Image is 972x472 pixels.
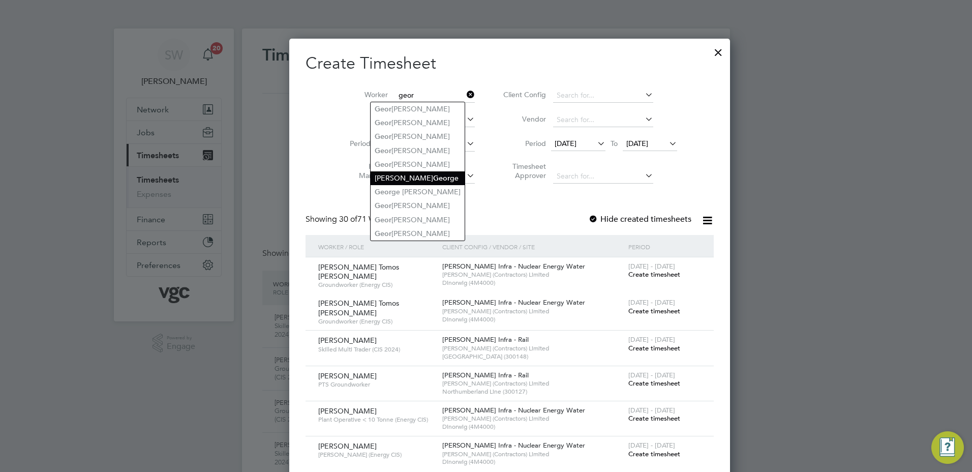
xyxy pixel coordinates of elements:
[588,214,691,224] label: Hide created timesheets
[306,214,400,225] div: Showing
[316,235,440,258] div: Worker / Role
[628,298,675,307] span: [DATE] - [DATE]
[375,188,391,196] b: Geor
[442,262,585,271] span: [PERSON_NAME] Infra - Nuclear Energy Water
[375,105,391,113] b: Geor
[442,271,623,279] span: [PERSON_NAME] (Contractors) Limited
[628,344,680,352] span: Create timesheet
[628,335,675,344] span: [DATE] - [DATE]
[375,132,391,141] b: Geor
[318,345,435,353] span: Skilled Multi Trader (CIS 2024)
[553,113,653,127] input: Search for...
[318,371,377,380] span: [PERSON_NAME]
[371,102,465,116] li: [PERSON_NAME]
[318,406,377,416] span: [PERSON_NAME]
[318,299,399,317] span: [PERSON_NAME] Tomos [PERSON_NAME]
[395,88,475,103] input: Search for...
[371,227,465,241] li: [PERSON_NAME]
[628,406,675,415] span: [DATE] - [DATE]
[553,169,653,184] input: Search for...
[375,160,391,169] b: Geor
[628,270,680,279] span: Create timesheet
[371,116,465,130] li: [PERSON_NAME]
[442,415,623,423] span: [PERSON_NAME] (Contractors) Limited
[433,174,450,183] b: Geor
[318,416,435,424] span: Plant Operative < 10 Tonne (Energy CIS)
[442,423,623,431] span: Dinorwig (4M4000)
[342,90,388,99] label: Worker
[440,235,626,258] div: Client Config / Vendor / Site
[931,431,964,464] button: Engage Resource Center
[318,451,435,459] span: [PERSON_NAME] (Energy CIS)
[442,352,623,361] span: [GEOGRAPHIC_DATA] (300148)
[628,307,680,315] span: Create timesheet
[442,450,623,458] span: [PERSON_NAME] (Contractors) Limited
[371,199,465,213] li: [PERSON_NAME]
[342,139,388,148] label: Period Type
[318,336,377,345] span: [PERSON_NAME]
[626,235,704,258] div: Period
[628,441,675,450] span: [DATE] - [DATE]
[371,171,465,185] li: [PERSON_NAME] ge
[500,114,546,124] label: Vendor
[442,458,623,466] span: Dinorwig (4M4000)
[342,114,388,124] label: Site
[371,130,465,143] li: [PERSON_NAME]
[318,281,435,289] span: Groundworker (Energy CIS)
[375,201,391,210] b: Geor
[371,144,465,158] li: [PERSON_NAME]
[375,146,391,155] b: Geor
[375,119,391,127] b: Geor
[442,307,623,315] span: [PERSON_NAME] (Contractors) Limited
[342,162,388,180] label: Hiring Manager
[375,216,391,224] b: Geor
[442,315,623,323] span: Dinorwig (4M4000)
[628,450,680,458] span: Create timesheet
[500,90,546,99] label: Client Config
[375,229,391,238] b: Geor
[628,379,680,388] span: Create timesheet
[318,441,377,451] span: [PERSON_NAME]
[500,139,546,148] label: Period
[339,214,398,224] span: 71 Workers
[628,414,680,423] span: Create timesheet
[442,371,529,379] span: [PERSON_NAME] Infra - Rail
[371,213,465,227] li: [PERSON_NAME]
[555,139,576,148] span: [DATE]
[442,298,585,307] span: [PERSON_NAME] Infra - Nuclear Energy Water
[318,317,435,326] span: Groundworker (Energy CIS)
[371,185,465,199] li: ge [PERSON_NAME]
[339,214,357,224] span: 30 of
[442,441,585,450] span: [PERSON_NAME] Infra - Nuclear Energy Water
[500,162,546,180] label: Timesheet Approver
[318,262,399,281] span: [PERSON_NAME] Tomos [PERSON_NAME]
[442,406,585,415] span: [PERSON_NAME] Infra - Nuclear Energy Water
[371,158,465,171] li: [PERSON_NAME]
[442,344,623,352] span: [PERSON_NAME] (Contractors) Limited
[628,371,675,379] span: [DATE] - [DATE]
[607,137,621,150] span: To
[626,139,648,148] span: [DATE]
[442,335,529,344] span: [PERSON_NAME] Infra - Rail
[628,262,675,271] span: [DATE] - [DATE]
[306,53,714,74] h2: Create Timesheet
[442,388,623,396] span: Northumberland Line (300127)
[553,88,653,103] input: Search for...
[318,380,435,389] span: PTS Groundworker
[442,279,623,287] span: Dinorwig (4M4000)
[442,379,623,388] span: [PERSON_NAME] (Contractors) Limited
